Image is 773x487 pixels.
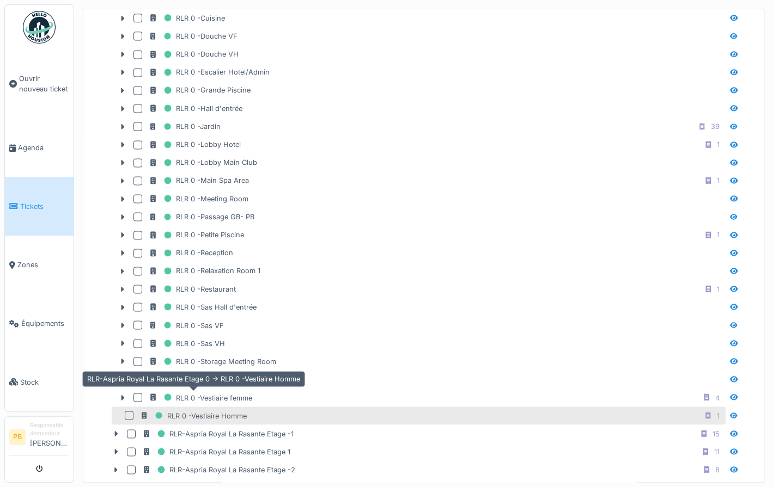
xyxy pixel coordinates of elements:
[149,300,257,314] div: RLR 0 -Sas Hall d'entrée
[18,143,69,153] span: Agenda
[149,174,249,187] div: RLR 0 -Main Spa Area
[23,11,56,44] img: Badge_color-CXgf-gQk.svg
[149,318,224,332] div: RLR 0 -Sas VF
[19,73,69,94] span: Ouvrir nouveau ticket
[149,11,225,25] div: RLR 0 -Cuisine
[149,192,248,206] div: RLR 0 -Meeting Room
[30,421,69,453] li: [PERSON_NAME]
[149,246,233,260] div: RLR 0 -Reception
[149,264,260,278] div: RLR 0 -Relaxation Room 1
[713,428,720,439] div: 15
[715,392,720,403] div: 4
[717,410,720,421] div: 1
[149,65,270,79] div: RLR 0 -Escalier Hotel/Admin
[9,421,69,455] a: PB Responsable demandeur[PERSON_NAME]
[17,260,69,270] span: Zones
[20,377,69,387] span: Stock
[717,139,720,150] div: 1
[149,138,241,151] div: RLR 0 -Lobby Hotel
[140,409,247,422] div: RLR 0 -Vestiaire Homme
[149,120,221,133] div: RLR 0 -Jardin
[9,429,26,445] li: PB
[717,284,720,294] div: 1
[149,228,244,242] div: RLR 0 -Petite Piscine
[149,156,257,169] div: RLR 0 -Lobby Main Club
[5,50,74,119] a: Ouvrir nouveau ticket
[149,102,242,115] div: RLR 0 -Hall d'entrée
[5,236,74,294] a: Zones
[82,371,305,387] div: RLR-Aspria Royal La Rasante Etage 0 -> RLR 0 -Vestiaire Homme
[149,282,236,296] div: RLR 0 -Restaurant
[149,391,252,404] div: RLR 0 -Vestiaire femme
[20,201,69,212] span: Tickets
[30,421,69,438] div: Responsable demandeur
[714,446,720,457] div: 11
[5,119,74,177] a: Agenda
[149,354,276,368] div: RLR 0 -Storage Meeting Room
[149,29,238,43] div: RLR 0 -Douche VF
[5,294,74,353] a: Équipements
[715,464,720,474] div: 8
[711,121,720,132] div: 39
[5,353,74,411] a: Stock
[149,47,239,61] div: RLR 0 -Douche VH
[142,427,294,440] div: RLR-Aspria Royal La Rasante Etage -1
[142,463,295,476] div: RLR-Aspria Royal La Rasante Etage -2
[149,336,225,350] div: RLR 0 -Sas VH
[149,83,251,97] div: RLR 0 -Grande Piscine
[142,445,290,458] div: RLR-Aspria Royal La Rasante Etage 1
[717,175,720,186] div: 1
[21,318,69,329] span: Équipements
[717,230,720,240] div: 1
[5,177,74,236] a: Tickets
[149,210,254,224] div: RLR 0 -Passage GB- PB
